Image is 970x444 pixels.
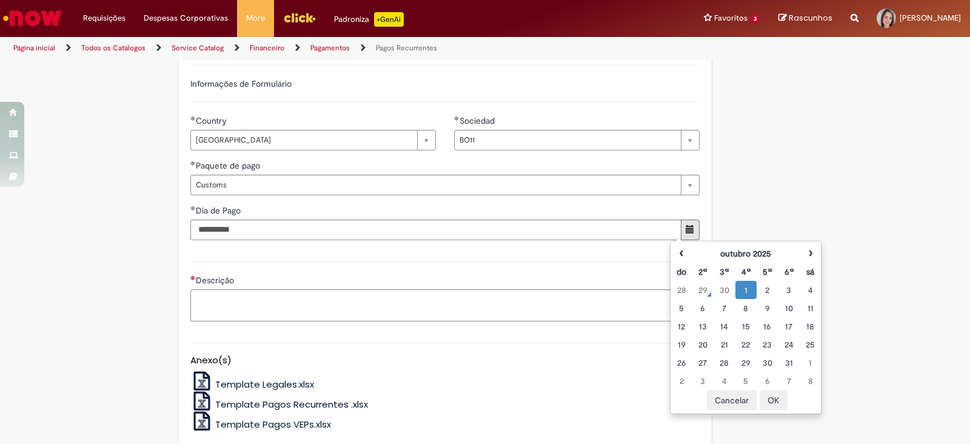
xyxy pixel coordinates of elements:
[781,338,796,351] div: 24 October 2025 Friday
[190,116,196,121] span: Obrigatório Preenchido
[190,161,196,166] span: Obrigatório Preenchido
[454,116,460,121] span: Obrigatório Preenchido
[760,390,788,411] button: OK
[190,289,700,322] textarea: Descrição
[738,320,754,332] div: 15 October 2025 Wednesday
[196,175,675,195] span: Customs
[800,263,821,281] th: Sábado
[714,12,748,24] span: Favoritos
[283,8,316,27] img: click_logo_yellow_360x200.png
[460,130,675,150] span: BO11
[778,263,799,281] th: Sexta-feira
[717,338,732,351] div: 21 October 2025 Tuesday
[738,302,754,314] div: 08 October 2025 Wednesday
[717,320,732,332] div: 14 October 2025 Tuesday
[900,13,961,23] span: [PERSON_NAME]
[334,12,404,27] div: Padroniza
[83,12,125,24] span: Requisições
[695,302,711,314] div: 06 October 2025 Monday
[760,284,775,296] div: 02 October 2025 Thursday
[781,284,796,296] div: 03 October 2025 Friday
[215,378,314,391] span: Template Legales.xlsx
[717,375,732,387] div: 04 November 2025 Tuesday
[13,43,55,53] a: Página inicial
[760,320,775,332] div: 16 October 2025 Thursday
[674,357,689,369] div: 26 October 2025 Sunday
[172,43,224,53] a: Service Catalog
[215,418,331,431] span: Template Pagos VEPs.xlsx
[735,263,757,281] th: Quarta-feira
[717,284,732,296] div: 30 September 2025 Tuesday
[246,12,265,24] span: More
[781,357,796,369] div: 31 October 2025 Friday
[310,43,350,53] a: Pagamentos
[671,244,692,263] th: Mês anterior
[190,378,315,391] a: Template Legales.xlsx
[692,244,800,263] th: outubro 2025. Alternar mês
[190,418,332,431] a: Template Pagos VEPs.xlsx
[717,302,732,314] div: 07 October 2025 Tuesday
[674,375,689,387] div: 02 November 2025 Sunday
[674,302,689,314] div: 05 October 2025 Sunday
[81,43,145,53] a: Todos os Catálogos
[760,338,775,351] div: 23 October 2025 Thursday
[738,375,754,387] div: 05 November 2025 Wednesday
[190,220,681,240] input: Dia de Pago 01 October 2025 Wednesday
[778,13,832,24] a: Rascunhos
[695,338,711,351] div: 20 October 2025 Monday
[9,37,638,59] ul: Trilhas de página
[695,320,711,332] div: 13 October 2025 Monday
[460,115,497,126] span: Sociedad
[803,375,818,387] div: 08 November 2025 Saturday
[750,14,760,24] span: 3
[707,390,757,411] button: Cancelar
[215,398,368,411] span: Template Pagos Recurrentes .xlsx
[692,263,714,281] th: Segunda-feira
[738,284,754,296] div: 01 October 2025 Wednesday
[1,6,64,30] img: ServiceNow
[144,12,228,24] span: Despesas Corporativas
[374,12,404,27] p: +GenAi
[738,338,754,351] div: 22 October 2025 Wednesday
[190,355,700,366] h5: Anexo(s)
[674,320,689,332] div: 12 October 2025 Sunday
[714,263,735,281] th: Terça-feira
[757,263,778,281] th: Quinta-feira
[803,338,818,351] div: 25 October 2025 Saturday
[190,275,196,280] span: Necessários
[671,263,692,281] th: Domingo
[803,320,818,332] div: 18 October 2025 Saturday
[196,130,411,150] span: [GEOGRAPHIC_DATA]
[803,302,818,314] div: 11 October 2025 Saturday
[803,357,818,369] div: 01 November 2025 Saturday
[376,43,437,53] a: Pagos Recurrentes
[781,375,796,387] div: 07 November 2025 Friday
[196,160,263,171] span: Paquete de pago
[670,241,821,414] div: Escolher data
[738,357,754,369] div: 29 October 2025 Wednesday
[781,302,796,314] div: 10 October 2025 Friday
[681,220,700,240] button: Mostrar calendário para Dia de Pago
[760,357,775,369] div: 30 October 2025 Thursday
[196,205,243,216] span: Dia de Pago
[250,43,284,53] a: Financeiro
[196,275,236,286] span: Descrição
[695,375,711,387] div: 03 November 2025 Monday
[717,357,732,369] div: 28 October 2025 Tuesday
[674,338,689,351] div: 19 October 2025 Sunday
[190,206,196,210] span: Obrigatório Preenchido
[695,284,711,296] div: 29 September 2025 Monday
[196,115,229,126] span: Country
[803,284,818,296] div: 04 October 2025 Saturday
[789,12,832,24] span: Rascunhos
[800,244,821,263] th: Próximo mês
[674,284,689,296] div: 28 September 2025 Sunday
[781,320,796,332] div: 17 October 2025 Friday
[760,302,775,314] div: 09 October 2025 Thursday
[190,78,292,89] label: Informações de Formulário
[190,398,369,411] a: Template Pagos Recurrentes .xlsx
[695,357,711,369] div: 27 October 2025 Monday
[760,375,775,387] div: 06 November 2025 Thursday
